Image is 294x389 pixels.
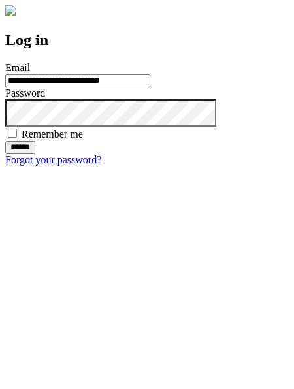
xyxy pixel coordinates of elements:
a: Forgot your password? [5,154,101,165]
img: logo-4e3dc11c47720685a147b03b5a06dd966a58ff35d612b21f08c02c0306f2b779.png [5,5,16,16]
label: Password [5,87,45,99]
label: Remember me [22,129,83,140]
label: Email [5,62,30,73]
h2: Log in [5,31,289,49]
